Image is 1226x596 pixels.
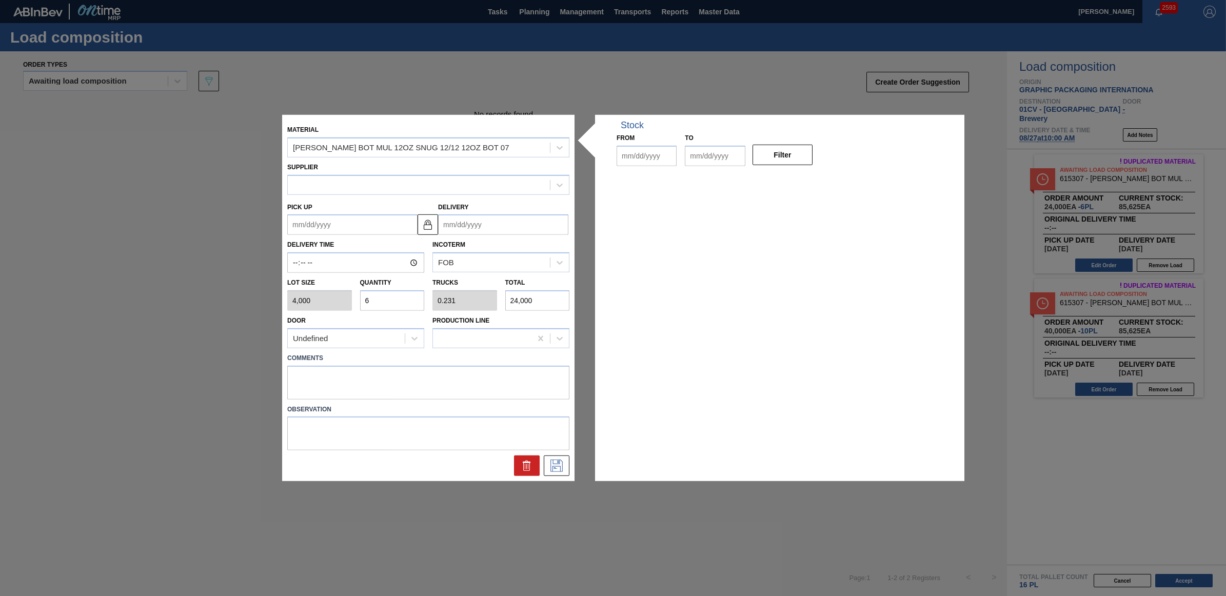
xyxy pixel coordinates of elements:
[432,241,465,248] label: Incoterm
[617,146,677,166] input: mm/dd/yyyy
[287,402,569,416] label: Observation
[685,146,745,166] input: mm/dd/yyyy
[360,279,391,286] label: Quantity
[432,279,458,286] label: Trucks
[287,317,306,324] label: Door
[432,317,489,324] label: Production Line
[287,203,312,210] label: Pick up
[293,334,328,343] div: Undefined
[685,134,693,142] label: to
[753,145,813,165] button: Filter
[514,455,540,476] div: Delete Suggestion
[293,143,509,152] div: [PERSON_NAME] BOT MUL 12OZ SNUG 12/12 12OZ BOT 07
[438,203,469,210] label: Delivery
[544,455,569,476] div: Save Suggestion
[287,351,569,366] label: Comments
[505,279,525,286] label: Total
[438,214,568,235] input: mm/dd/yyyy
[617,134,635,142] label: From
[287,237,424,252] label: Delivery Time
[418,214,438,234] button: locked
[287,214,418,235] input: mm/dd/yyyy
[287,275,352,290] label: Lot size
[438,259,454,267] div: FOB
[287,126,319,133] label: Material
[621,120,644,131] div: Stock
[287,164,318,171] label: Supplier
[422,218,434,230] img: locked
